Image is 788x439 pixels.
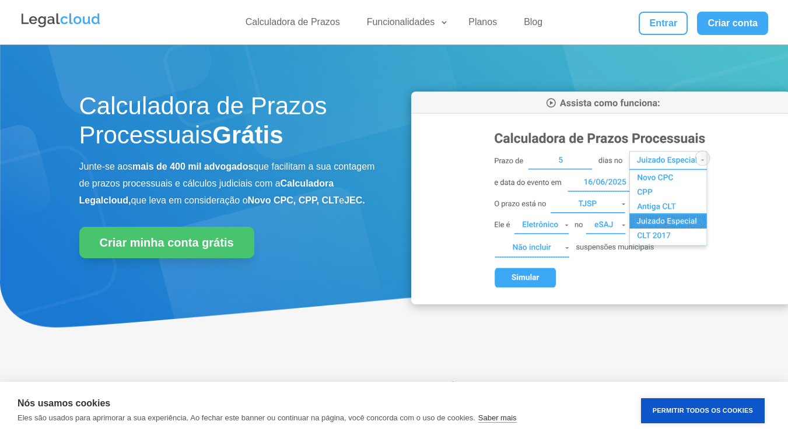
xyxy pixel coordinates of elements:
[478,413,517,423] a: Saber mais
[697,12,768,35] a: Criar conta
[79,92,377,156] h1: Calculadora de Prazos Processuais
[79,380,709,392] p: PROFISSIONAIS DOS MAIORES ESCRITÓRIOS UTILIZAM
[212,121,283,149] strong: Grátis
[79,227,254,258] a: Criar minha conta grátis
[248,195,339,205] b: Novo CPC, CPP, CLT
[79,159,377,209] p: Junte-se aos que facilitam a sua contagem de prazos processuais e cálculos judiciais com a que le...
[17,398,110,408] strong: Nós usamos cookies
[517,16,549,33] a: Blog
[344,195,365,205] b: JEC.
[20,21,101,31] a: Logo da Legalcloud
[17,413,475,422] p: Eles são usados para aprimorar a sua experiência. Ao fechar este banner ou continuar na página, v...
[360,16,449,33] a: Funcionalidades
[132,161,253,171] b: mais de 400 mil advogados
[641,398,765,423] button: Permitir Todos os Cookies
[461,16,504,33] a: Planos
[20,12,101,29] img: Legalcloud Logo
[639,12,688,35] a: Entrar
[239,16,347,33] a: Calculadora de Prazos
[79,178,334,205] b: Calculadora Legalcloud,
